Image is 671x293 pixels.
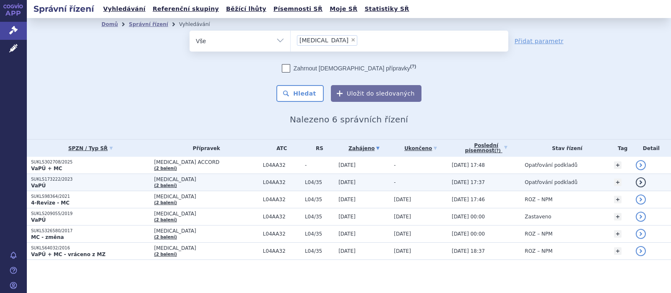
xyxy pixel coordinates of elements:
span: [MEDICAL_DATA] ACCORD [154,159,258,165]
a: detail [636,194,646,205]
span: [DATE] 00:00 [452,231,485,237]
strong: VaPÚ + MC - vráceno z MZ [31,252,106,257]
span: - [305,162,334,168]
span: [DATE] [338,231,356,237]
p: SUKLS98364/2021 [31,194,150,200]
span: L04/35 [305,197,334,202]
span: [DATE] [394,248,411,254]
span: L04/35 [305,214,334,220]
a: detail [636,212,646,222]
a: (2 balení) [154,183,177,188]
h2: Správní řízení [27,3,101,15]
li: Vyhledávání [179,18,221,31]
p: SUKLS173222/2023 [31,176,150,182]
span: ROZ – NPM [525,197,552,202]
a: + [614,196,622,203]
span: ROZ – NPM [525,248,552,254]
span: [MEDICAL_DATA] [154,245,258,251]
span: L04/35 [305,248,334,254]
span: [MEDICAL_DATA] [154,176,258,182]
span: [DATE] [338,197,356,202]
span: [DATE] [338,162,356,168]
a: + [614,179,622,186]
span: [DATE] [338,179,356,185]
a: detail [636,160,646,170]
abbr: (?) [494,148,501,153]
a: Písemnosti SŘ [271,3,325,15]
a: Zahájeno [338,143,390,154]
span: ROZ – NPM [525,231,552,237]
span: L04AA32 [263,162,301,168]
label: Zahrnout [DEMOGRAPHIC_DATA] přípravky [282,64,416,73]
input: [MEDICAL_DATA] [360,35,364,45]
span: [DATE] 00:00 [452,214,485,220]
span: L04AA32 [263,179,301,185]
a: (2 balení) [154,235,177,239]
span: [DATE] 17:37 [452,179,485,185]
th: RS [301,140,334,157]
span: [DATE] [394,214,411,220]
span: [MEDICAL_DATA] [154,228,258,234]
a: Domů [101,21,118,27]
a: Běžící lhůty [224,3,269,15]
p: SUKLS302708/2025 [31,159,150,165]
th: Přípravek [150,140,258,157]
th: Detail [632,140,671,157]
a: (2 balení) [154,200,177,205]
abbr: (?) [410,64,416,69]
span: Opatřování podkladů [525,162,577,168]
span: [MEDICAL_DATA] [299,37,349,43]
a: detail [636,229,646,239]
a: (2 balení) [154,218,177,222]
strong: MC - změna [31,234,64,240]
a: detail [636,177,646,187]
span: [DATE] [394,231,411,237]
a: Statistiky SŘ [362,3,411,15]
a: (2 balení) [154,252,177,257]
a: Poslednípísemnost(?) [452,140,520,157]
span: Opatřování podkladů [525,179,577,185]
a: Správní řízení [129,21,168,27]
a: Přidat parametr [515,37,564,45]
span: L04AA32 [263,248,301,254]
button: Hledat [276,85,324,102]
span: [DATE] [338,248,356,254]
span: [DATE] 17:46 [452,197,485,202]
span: L04AA32 [263,197,301,202]
span: Nalezeno 6 správních řízení [290,114,408,124]
a: (2 balení) [154,166,177,171]
th: ATC [259,140,301,157]
a: + [614,213,622,220]
a: detail [636,246,646,256]
span: L04AA32 [263,214,301,220]
a: + [614,161,622,169]
strong: VaPÚ + MC [31,166,62,171]
button: Uložit do sledovaných [331,85,421,102]
a: + [614,247,622,255]
span: [DATE] [338,214,356,220]
a: Ukončeno [394,143,447,154]
a: Moje SŘ [327,3,360,15]
p: SUKLS209055/2019 [31,211,150,217]
span: - [394,162,395,168]
span: [MEDICAL_DATA] [154,194,258,200]
a: + [614,230,622,238]
p: SUKLS326580/2017 [31,228,150,234]
th: Tag [610,140,632,157]
span: [DATE] [394,197,411,202]
th: Stav řízení [520,140,609,157]
span: [MEDICAL_DATA] [154,211,258,217]
a: SPZN / Typ SŘ [31,143,150,154]
span: L04/35 [305,179,334,185]
strong: 4-Revize - MC [31,200,70,206]
a: Vyhledávání [101,3,148,15]
span: [DATE] 18:37 [452,248,485,254]
span: - [394,179,395,185]
a: Referenční skupiny [150,3,221,15]
span: L04AA32 [263,231,301,237]
p: SUKLS64032/2016 [31,245,150,251]
strong: VaPÚ [31,217,46,223]
span: [DATE] 17:48 [452,162,485,168]
span: Zastaveno [525,214,551,220]
span: L04/35 [305,231,334,237]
